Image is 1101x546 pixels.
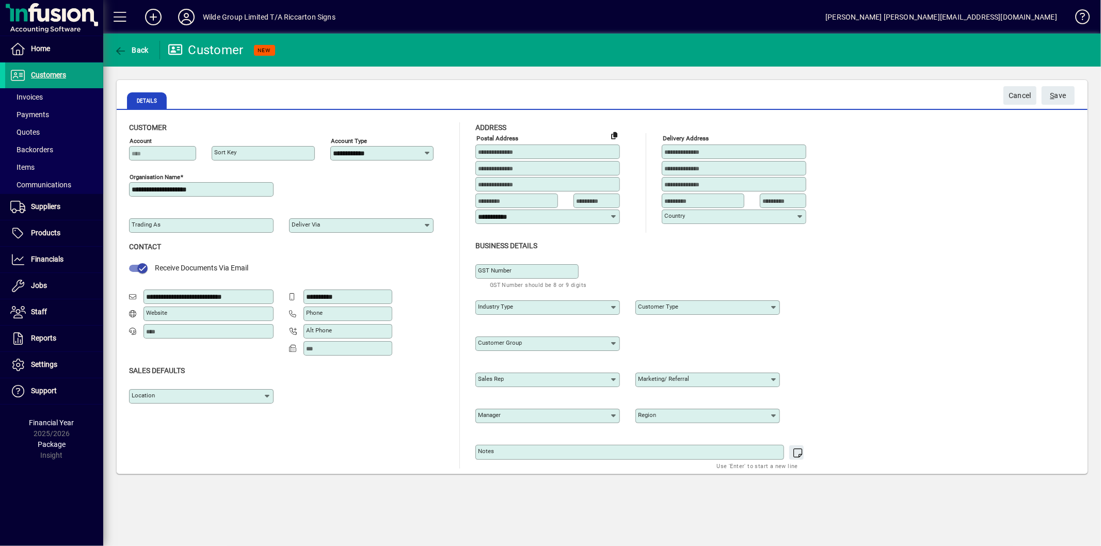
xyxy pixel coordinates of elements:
mat-hint: GST Number should be 8 or 9 digits [490,279,587,291]
span: Quotes [10,128,40,136]
mat-label: Marketing/ Referral [638,375,689,382]
span: S [1050,91,1055,100]
span: Payments [10,110,49,119]
a: Invoices [5,88,103,106]
span: Back [114,46,149,54]
mat-label: Account [130,137,152,144]
a: Quotes [5,123,103,141]
mat-label: Customer group [478,339,522,346]
span: Package [38,440,66,448]
a: Communications [5,176,103,194]
span: Details [127,92,167,109]
button: Profile [170,8,203,26]
span: Business details [475,242,537,250]
mat-label: Customer type [638,303,678,310]
a: Jobs [5,273,103,299]
a: Knowledge Base [1067,2,1088,36]
span: Financial Year [29,419,74,427]
mat-label: Location [132,392,155,399]
mat-label: Account Type [331,137,367,144]
mat-label: Sales rep [478,375,504,382]
div: Customer [168,42,244,58]
button: Add [137,8,170,26]
a: Support [5,378,103,404]
span: ave [1050,87,1066,104]
a: Items [5,158,103,176]
mat-label: Phone [306,309,323,316]
span: Contact [129,243,161,251]
span: Staff [31,308,47,316]
span: Receive Documents Via Email [155,264,248,272]
button: Save [1042,86,1075,105]
a: Suppliers [5,194,103,220]
span: Support [31,387,57,395]
span: Home [31,44,50,53]
app-page-header-button: Back [103,41,160,59]
mat-hint: Use 'Enter' to start a new line [717,460,798,472]
mat-label: Region [638,411,656,419]
mat-label: Organisation name [130,173,180,181]
span: Suppliers [31,202,60,211]
a: Backorders [5,141,103,158]
span: Cancel [1009,87,1031,104]
mat-label: Alt Phone [306,327,332,334]
a: Reports [5,326,103,351]
span: Jobs [31,281,47,290]
button: Back [111,41,151,59]
span: Settings [31,360,57,368]
span: Backorders [10,146,53,154]
div: Wilde Group Limited T/A Riccarton Signs [203,9,336,25]
mat-label: Trading as [132,221,161,228]
mat-label: Notes [478,447,494,455]
a: Products [5,220,103,246]
mat-label: GST Number [478,267,512,274]
mat-label: Manager [478,411,501,419]
button: Cancel [1003,86,1036,105]
span: Address [475,123,506,132]
span: Customer [129,123,167,132]
span: Items [10,163,35,171]
a: Payments [5,106,103,123]
a: Financials [5,247,103,272]
a: Home [5,36,103,62]
span: Sales defaults [129,366,185,375]
span: Communications [10,181,71,189]
mat-label: Country [664,212,685,219]
mat-label: Sort key [214,149,236,156]
span: Invoices [10,93,43,101]
mat-label: Deliver via [292,221,320,228]
span: Reports [31,334,56,342]
mat-label: Industry type [478,303,513,310]
a: Settings [5,352,103,378]
mat-label: Website [146,309,167,316]
span: Customers [31,71,66,79]
span: NEW [258,47,271,54]
a: Staff [5,299,103,325]
button: Copy to Delivery address [606,127,623,143]
div: [PERSON_NAME] [PERSON_NAME][EMAIL_ADDRESS][DOMAIN_NAME] [825,9,1057,25]
span: Financials [31,255,63,263]
span: Products [31,229,60,237]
